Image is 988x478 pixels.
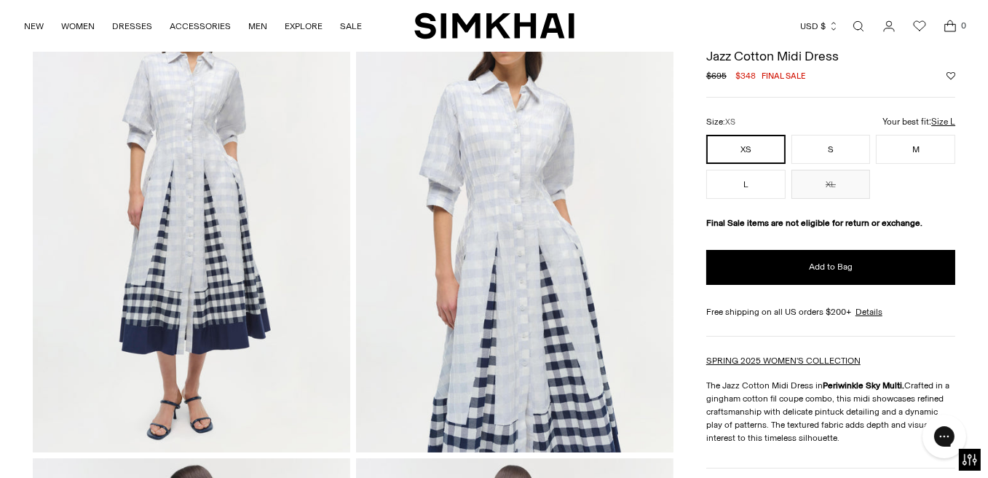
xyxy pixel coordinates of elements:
h1: Jazz Cotton Midi Dress [706,50,955,63]
span: Add to Bag [809,261,853,273]
button: M [876,135,955,164]
a: Wishlist [905,12,934,41]
span: 0 [957,19,971,32]
a: NEW [24,10,44,42]
a: Open search modal [844,12,873,41]
button: L [706,170,786,199]
a: SIMKHAI [414,12,574,40]
a: SPRING 2025 WOMEN'S COLLECTION [706,356,861,366]
iframe: Gorgias live chat messenger [915,410,973,463]
a: WOMEN [61,10,95,42]
button: Add to Bag [706,250,955,285]
a: MEN [248,10,267,42]
a: Go to the account page [874,12,904,41]
a: DRESSES [112,10,152,42]
strong: Periwinkle Sky Multi. [823,380,904,391]
button: XS [706,135,786,164]
span: $348 [735,69,756,82]
div: Free shipping on all US orders $200+ [706,305,955,318]
a: ACCESSORIES [170,10,231,42]
strong: Final Sale items are not eligible for return or exchange. [706,218,922,228]
label: Size: [706,115,735,129]
button: S [791,135,871,164]
a: Open cart modal [936,12,965,41]
button: XL [791,170,871,199]
s: $695 [706,69,727,82]
button: USD $ [800,10,839,42]
span: XS [725,117,735,127]
p: The Jazz Cotton Midi Dress in Crafted in a gingham cotton fil coupe combo, this midi showcases re... [706,379,955,444]
a: Details [855,305,882,318]
iframe: Sign Up via Text for Offers [12,423,146,466]
button: Add to Wishlist [946,71,955,80]
a: SALE [340,10,362,42]
a: EXPLORE [285,10,323,42]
